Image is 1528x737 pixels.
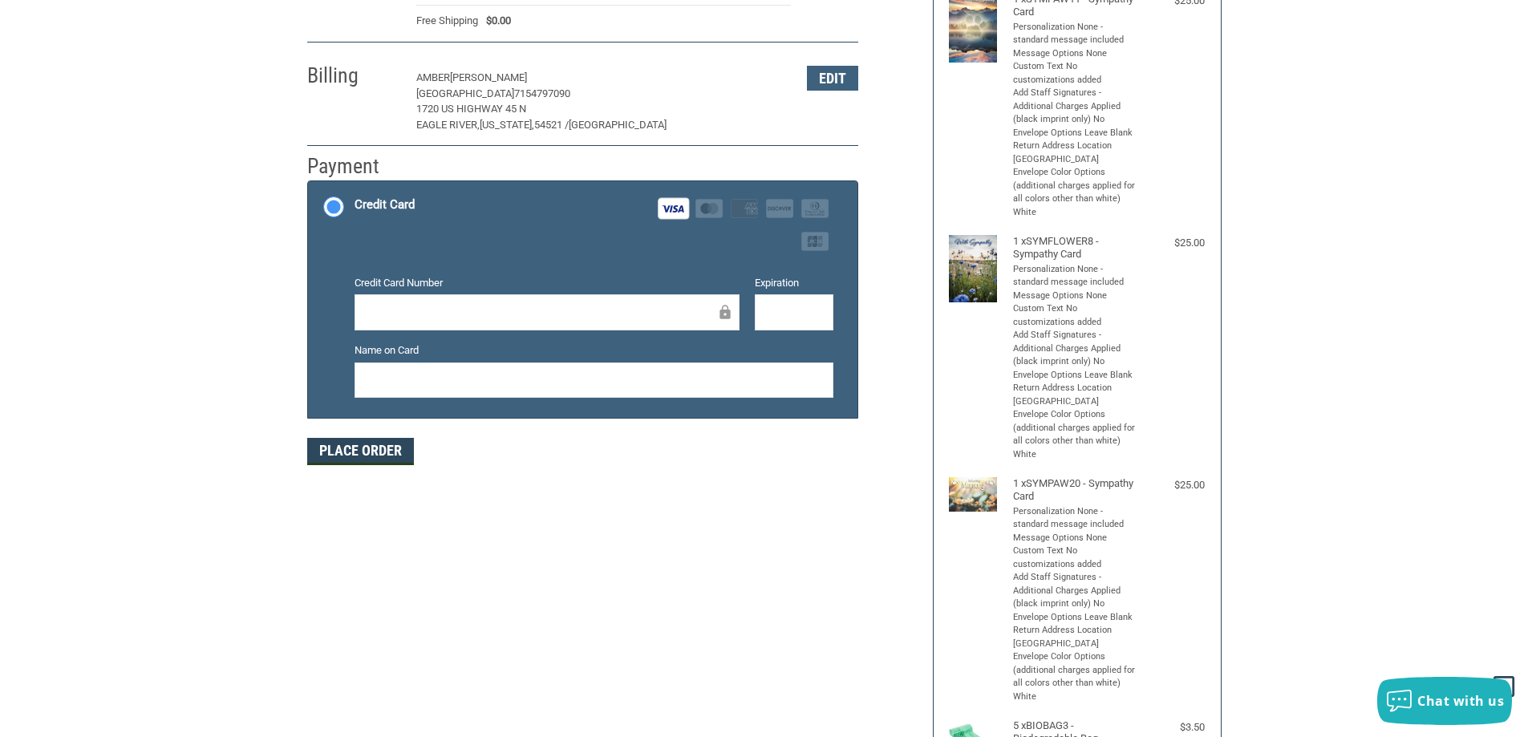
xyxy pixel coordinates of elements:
label: Credit Card Number [355,275,740,291]
li: Personalization None - standard message included [1013,505,1137,532]
h2: Payment [307,153,401,180]
h4: 1 x SYMFLOWER8 - Sympathy Card [1013,235,1137,261]
li: Envelope Color Options (additional charges applied for all colors other than white) White [1013,650,1137,703]
div: $25.00 [1141,477,1205,493]
li: Personalization None - standard message included [1013,263,1137,290]
span: 1720 US HIGHWAY 45 N [416,103,526,115]
div: $25.00 [1141,235,1205,251]
li: Envelope Options Leave Blank [1013,369,1137,383]
li: Add Staff Signatures - Additional Charges Applied (black imprint only) No [1013,571,1137,611]
li: Return Address Location [GEOGRAPHIC_DATA] [1013,382,1137,408]
span: Free Shipping [416,13,478,29]
div: $3.50 [1141,719,1205,735]
span: Chat with us [1417,692,1504,710]
span: Amber [416,71,450,83]
li: Custom Text No customizations added [1013,302,1137,329]
span: 54521 / [534,119,569,131]
span: 7154797090 [514,87,570,99]
li: Personalization None - standard message included [1013,21,1137,47]
button: Edit [807,66,858,91]
button: Chat with us [1377,677,1512,725]
h2: Billing [307,63,401,89]
li: Add Staff Signatures - Additional Charges Applied (black imprint only) No [1013,87,1137,127]
li: Envelope Color Options (additional charges applied for all colors other than white) White [1013,408,1137,461]
span: Eagle River, [416,119,480,131]
span: [US_STATE], [480,119,534,131]
li: Message Options None [1013,47,1137,61]
button: Place Order [307,438,414,465]
li: Envelope Options Leave Blank [1013,611,1137,625]
li: Envelope Options Leave Blank [1013,127,1137,140]
li: Return Address Location [GEOGRAPHIC_DATA] [1013,624,1137,650]
li: Add Staff Signatures - Additional Charges Applied (black imprint only) No [1013,329,1137,369]
span: [GEOGRAPHIC_DATA] [416,87,514,99]
li: Envelope Color Options (additional charges applied for all colors other than white) White [1013,166,1137,219]
li: Return Address Location [GEOGRAPHIC_DATA] [1013,140,1137,166]
li: Message Options None [1013,532,1137,545]
label: Expiration [755,275,833,291]
div: Credit Card [355,192,415,218]
h4: 1 x SYMPAW20 - Sympathy Card [1013,477,1137,504]
label: Name on Card [355,342,833,358]
li: Custom Text No customizations added [1013,545,1137,571]
span: [GEOGRAPHIC_DATA] [569,119,667,131]
span: [PERSON_NAME] [450,71,527,83]
li: Custom Text No customizations added [1013,60,1137,87]
li: Message Options None [1013,290,1137,303]
span: $0.00 [478,13,511,29]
